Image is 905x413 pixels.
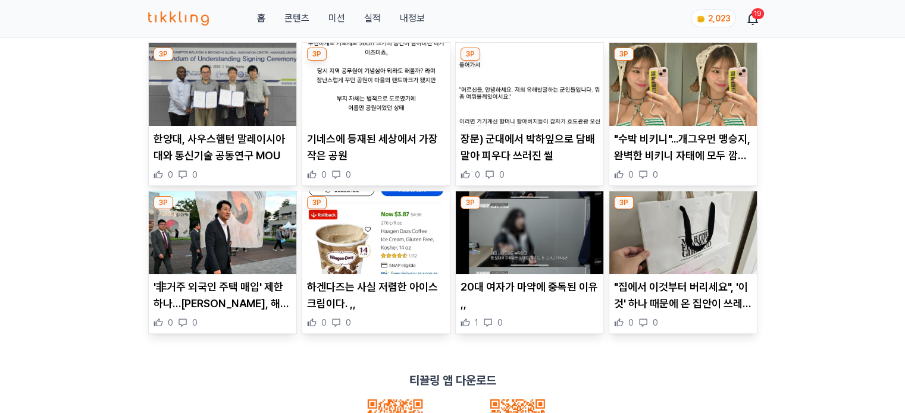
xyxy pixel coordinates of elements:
a: 실적 [364,11,380,26]
img: 장문) 군대에서 박하잎으로 담배말아 피우다 쓰러진 썰 [456,43,603,126]
div: 3P [307,196,327,209]
p: 20대 여자가 마약에 중독된 이유 ,, [461,279,599,312]
p: 기네스에 등재된 세상에서 가장 작은 공원 [307,131,445,164]
img: '非거주 외국인 주택 매입' 제한하나…오세훈, 해외 사례 검토 지시 [149,191,296,275]
div: 3P [307,48,327,61]
img: coin [696,14,706,24]
span: 0 [653,169,658,181]
span: 0 [192,317,198,329]
div: 3P "수박 비키니"...개그우먼 맹승지, 완벽한 비키니 자태에 모두 깜짝 놀랐다 "수박 비키니"...개그우먼 맹승지, 완벽한 비키니 자태에 모두 깜짝 놀랐다 0 0 [609,42,757,186]
img: 티끌링 [148,11,209,26]
div: 3P "집에서 이것부터 버리세요", '이것' 하나 때문에 온 집안이 쓰레기장 됐습니다 "집에서 이것부터 버리세요", '이것' 하나 때문에 온 집안이 쓰레기장 됐습니다 0 0 [609,191,757,335]
img: 한양대, 사우스햄턴 말레이시아대와 통신기술 공동연구 MOU [149,43,296,126]
img: "수박 비키니"...개그우먼 맹승지, 완벽한 비키니 자태에 모두 깜짝 놀랐다 [609,43,757,126]
div: 3P 기네스에 등재된 세상에서 가장 작은 공원 기네스에 등재된 세상에서 가장 작은 공원 0 0 [302,42,450,186]
p: '非거주 외국인 주택 매입' 제한하나…[PERSON_NAME], 해외 사례 검토 지시 [154,279,292,312]
span: 0 [628,169,634,181]
span: 1 [475,317,478,329]
img: 하겐다즈는 사실 저렴한 아이스크림이다. ,, [302,191,450,275]
p: 티끌링 앱 다운로드 [409,372,496,389]
a: 19 [748,11,757,26]
a: 내정보 [399,11,424,26]
img: 20대 여자가 마약에 중독된 이유 ,, [456,191,603,275]
div: 3P 20대 여자가 마약에 중독된 이유 ,, 20대 여자가 마약에 중독된 이유 ,, 1 0 [455,191,604,335]
div: 3P [461,48,480,61]
p: 장문) 군대에서 박하잎으로 담배말아 피우다 쓰러진 썰 [461,131,599,164]
span: 0 [192,169,198,181]
span: 0 [628,317,634,329]
div: 3P 하겐다즈는 사실 저렴한 아이스크림이다. ,, 하겐다즈는 사실 저렴한 아이스크림이다. ,, 0 0 [302,191,450,335]
span: 0 [475,169,480,181]
a: 콘텐츠 [284,11,309,26]
div: 19 [751,8,764,19]
span: 0 [499,169,505,181]
a: 홈 [256,11,265,26]
div: 3P [461,196,480,209]
span: 0 [168,317,173,329]
div: 3P [154,48,173,61]
span: 0 [653,317,658,329]
p: 하겐다즈는 사실 저렴한 아이스크림이다. ,, [307,279,445,312]
div: 3P 한양대, 사우스햄턴 말레이시아대와 통신기술 공동연구 MOU 한양대, 사우스햄턴 말레이시아대와 통신기술 공동연구 MOU 0 0 [148,42,297,186]
button: 미션 [328,11,345,26]
p: "집에서 이것부터 버리세요", '이것' 하나 때문에 온 집안이 쓰레기장 됐습니다 [614,279,752,312]
div: 3P [154,196,173,209]
div: 3P [614,196,634,209]
span: 0 [346,169,351,181]
p: 한양대, 사우스햄턴 말레이시아대와 통신기술 공동연구 MOU [154,131,292,164]
span: 2,023 [708,14,731,23]
span: 0 [168,169,173,181]
span: 0 [321,317,327,329]
p: "수박 비키니"...개그우먼 맹승지, 완벽한 비키니 자태에 모두 깜짝 놀랐다 [614,131,752,164]
div: 3P [614,48,634,61]
img: 기네스에 등재된 세상에서 가장 작은 공원 [302,43,450,126]
a: coin 2,023 [691,10,734,27]
div: 3P '非거주 외국인 주택 매입' 제한하나…오세훈, 해외 사례 검토 지시 '非거주 외국인 주택 매입' 제한하나…[PERSON_NAME], 해외 사례 검토 지시 0 0 [148,191,297,335]
span: 0 [497,317,503,329]
div: 3P 장문) 군대에서 박하잎으로 담배말아 피우다 쓰러진 썰 장문) 군대에서 박하잎으로 담배말아 피우다 쓰러진 썰 0 0 [455,42,604,186]
img: "집에서 이것부터 버리세요", '이것' 하나 때문에 온 집안이 쓰레기장 됐습니다 [609,191,757,275]
span: 0 [346,317,351,329]
span: 0 [321,169,327,181]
